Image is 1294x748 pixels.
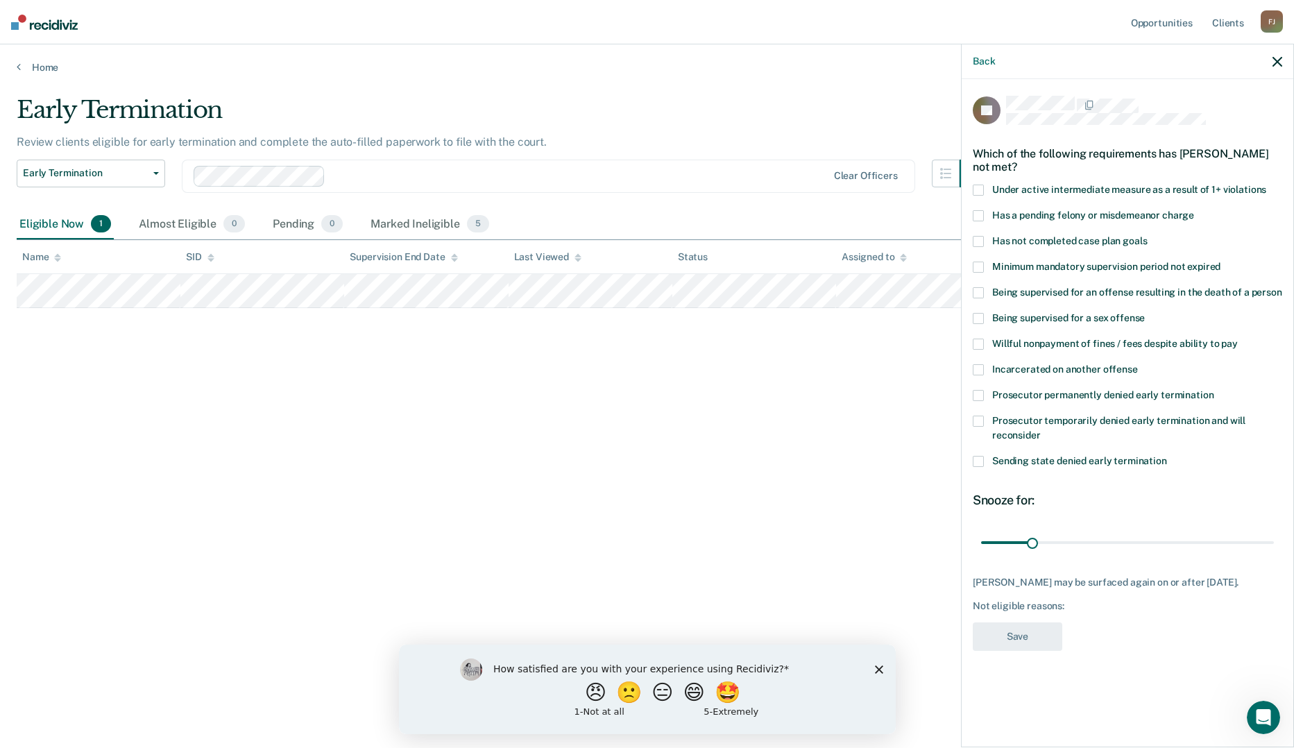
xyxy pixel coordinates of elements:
[11,15,78,30] img: Recidiviz
[91,215,111,233] span: 1
[22,251,61,263] div: Name
[992,364,1138,375] span: Incarcerated on another offense
[973,622,1062,651] button: Save
[992,338,1238,349] span: Willful nonpayment of fines / fees despite ability to pay
[842,251,907,263] div: Assigned to
[368,210,492,240] div: Marked Ineligible
[992,261,1220,272] span: Minimum mandatory supervision period not expired
[973,56,995,67] button: Back
[973,577,1282,588] div: [PERSON_NAME] may be surfaced again on or after [DATE].
[1247,701,1280,734] iframe: Intercom live chat
[467,215,489,233] span: 5
[270,210,346,240] div: Pending
[399,645,896,734] iframe: Survey by Kim from Recidiviz
[992,312,1145,323] span: Being supervised for a sex offense
[514,251,581,263] div: Last Viewed
[992,455,1167,466] span: Sending state denied early termination
[223,215,245,233] span: 0
[992,389,1214,400] span: Prosecutor permanently denied early termination
[321,215,343,233] span: 0
[1261,10,1283,33] div: F J
[678,251,708,263] div: Status
[17,135,547,148] p: Review clients eligible for early termination and complete the auto-filled paperwork to file with...
[834,170,898,182] div: Clear officers
[992,415,1245,441] span: Prosecutor temporarily denied early termination and will reconsider
[973,600,1282,612] div: Not eligible reasons:
[992,287,1282,298] span: Being supervised for an offense resulting in the death of a person
[23,167,148,179] span: Early Termination
[973,136,1282,185] div: Which of the following requirements has [PERSON_NAME] not met?
[17,210,114,240] div: Eligible Now
[17,96,987,135] div: Early Termination
[136,210,248,240] div: Almost Eligible
[350,251,457,263] div: Supervision End Date
[17,61,1277,74] a: Home
[992,235,1147,246] span: Has not completed case plan goals
[992,184,1266,195] span: Under active intermediate measure as a result of 1+ violations
[992,210,1194,221] span: Has a pending felony or misdemeanor charge
[186,251,214,263] div: SID
[973,493,1282,508] div: Snooze for:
